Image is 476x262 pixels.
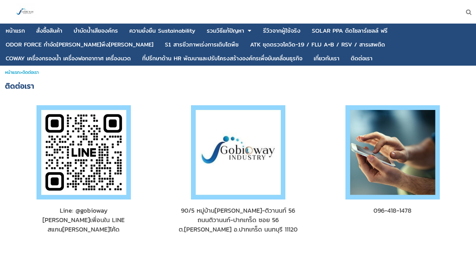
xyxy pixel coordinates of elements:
div: 90/5 หมู่บ้าน[PERSON_NAME]-ติวานนท์ 56 [171,206,305,215]
div: สั่งซื้อสินค้า [36,28,62,34]
div: ติดต่อเรา [351,56,372,61]
a: สั่งซื้อสินค้า [36,25,62,37]
a: เกี่ยวกับเรา [314,52,339,64]
div: ถนนติวานนท์-ปากเกร็ด ซอย 56 [171,215,305,225]
a: S1 สารชีวภาพเร่งการเติบโตพืช [165,39,239,51]
a: Line: @gobioway[PERSON_NAME]เพื่อนใน LINE สแกน[PERSON_NAME]โค้ด [16,206,151,234]
a: SOLAR PPA ติดโซลาร์เซลล์ ฟรี [312,25,388,37]
div: เกี่ยวกับเรา [314,56,339,61]
a: ความยั่งยืน Sustainability [129,25,195,37]
div: [PERSON_NAME]เพื่อนใน LINE สแกน[PERSON_NAME]โค้ด [16,215,151,234]
div: ความยั่งยืน Sustainability [129,28,195,34]
a: ที่ปรึกษาด้าน HR พัฒนาและปรับโครงสร้างองค์กรเพื่อขับเคลื่อนธุรกิจ [142,52,302,64]
a: ATK ชุดตรวจโควิด-19 / FLU A+B / RSV / สารเสพติด [250,39,385,51]
img: large-1644130236041.jpg [16,3,35,21]
div: SOLAR PPA ติดโซลาร์เซลล์ ฟรี [312,28,388,34]
div: หน้าแรก [6,28,25,34]
div: รวมวิธีแก้ปัญหา [207,28,244,34]
a: บําบัดน้ำเสียองค์กร [74,25,118,37]
div: S1 สารชีวภาพเร่งการเติบโตพืช [165,42,239,47]
div: ที่ปรึกษาด้าน HR พัฒนาและปรับโครงสร้างองค์กรเพื่อขับเคลื่อนธุรกิจ [142,56,302,61]
a: ODOR FORCE กำจัด[PERSON_NAME]พึง[PERSON_NAME] [6,39,154,51]
span: 096-418-1478 [325,206,460,215]
div: COWAY เครื่องกรองน้ำ เครื่องฟอกอากาศ เครื่องนวด [6,56,131,61]
div: รีวิวจากผู้ใช้จริง [263,28,300,34]
div: บําบัดน้ำเสียองค์กร [74,28,118,34]
a: หน้าแรก [6,25,25,37]
div: ODOR FORCE กำจัด[PERSON_NAME]พึง[PERSON_NAME] [6,42,154,47]
a: ติดต่อเรา [351,52,372,64]
div: ATK ชุดตรวจโควิด-19 / FLU A+B / RSV / สารเสพติด [250,42,385,47]
div: ต.[PERSON_NAME] อ.ปากเกร็ด นนทบุรี 11120 [171,225,305,234]
span: ติดต่อเรา [5,80,34,92]
a: หน้าแรก [5,69,20,76]
div: Line: @gobioway [16,206,151,215]
span: ติดต่อเรา [22,69,39,76]
a: COWAY เครื่องกรองน้ำ เครื่องฟอกอากาศ เครื่องนวด [6,52,131,64]
a: รีวิวจากผู้ใช้จริง [263,25,300,37]
a: รวมวิธีแก้ปัญหา [207,25,244,37]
